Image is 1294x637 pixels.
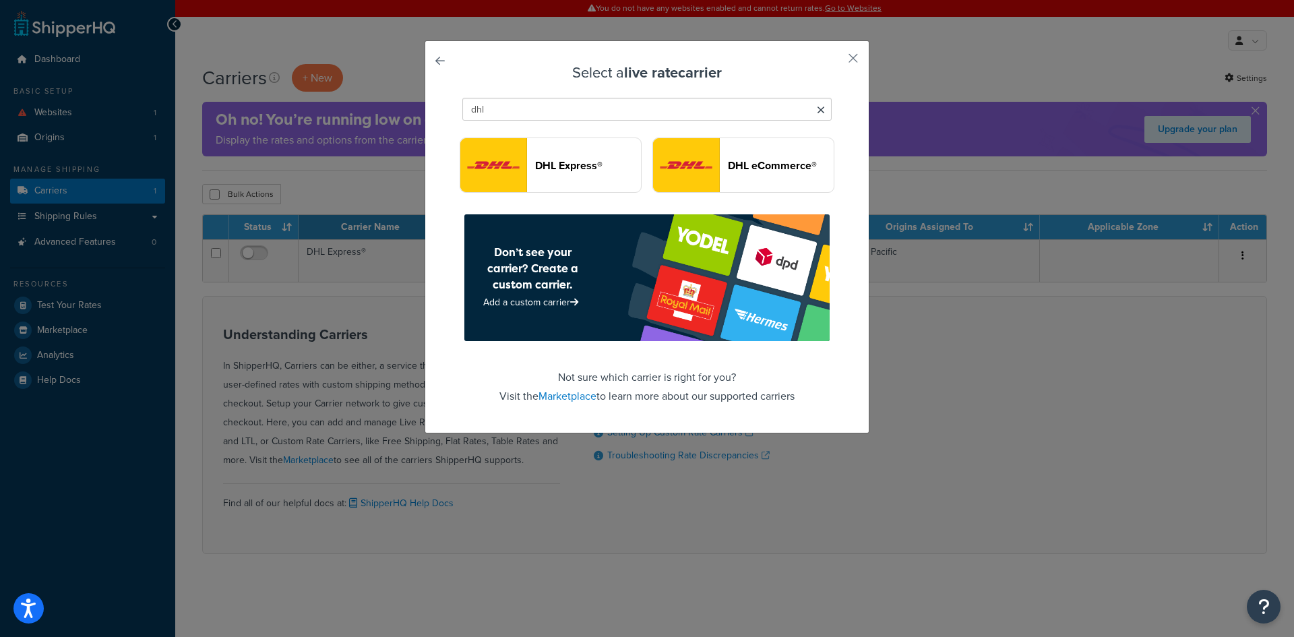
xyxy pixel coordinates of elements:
span: Clear search query [817,101,825,120]
img: dhlEcommercev4 logo [653,138,719,192]
button: dhlEcommercev4 logoDHL eCommerce® [652,138,834,193]
button: Open Resource Center [1247,590,1281,624]
strong: live rate carrier [624,61,722,84]
button: dhl logoDHL Express® [460,138,642,193]
a: Add a custom carrier [483,295,582,309]
input: Search Carriers [462,98,832,121]
header: DHL eCommerce® [728,159,834,172]
img: dhl logo [460,138,526,192]
a: Marketplace [538,388,596,404]
footer: Not sure which carrier is right for you? Visit the to learn more about our supported carriers [459,214,835,406]
header: DHL Express® [535,159,641,172]
h3: Select a [459,65,835,81]
h4: Don’t see your carrier? Create a custom carrier. [472,244,592,293]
